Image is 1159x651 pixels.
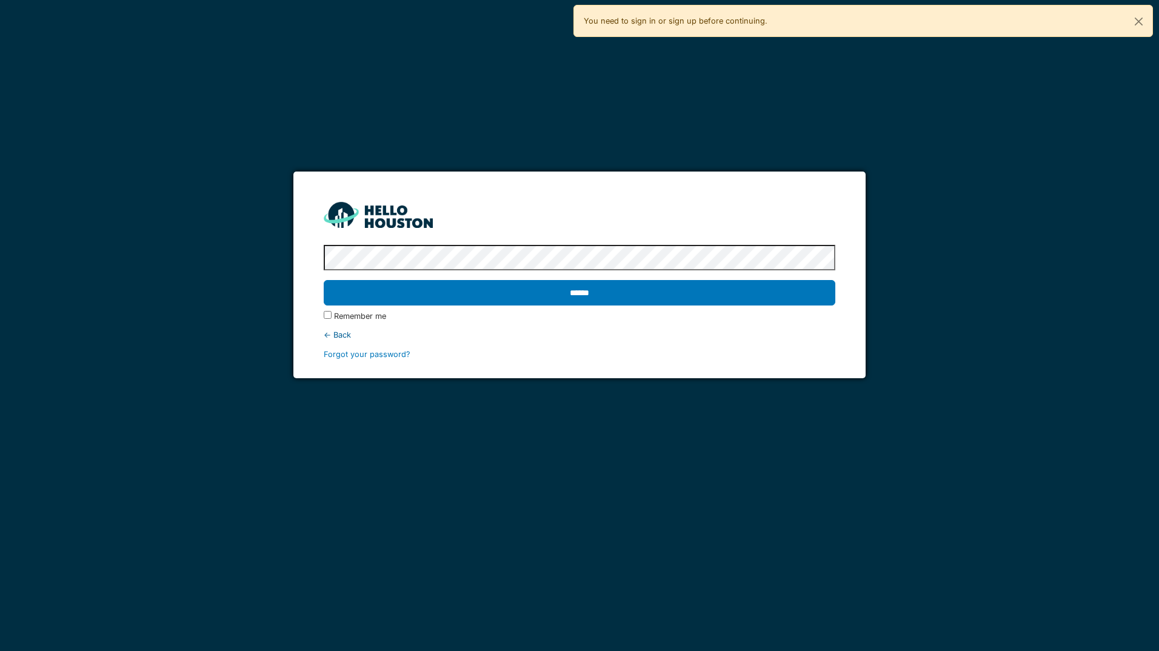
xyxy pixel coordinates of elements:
[324,202,433,228] img: HH_line-BYnF2_Hg.png
[1125,5,1152,38] button: Close
[334,310,386,322] label: Remember me
[324,329,835,341] div: ← Back
[573,5,1153,37] div: You need to sign in or sign up before continuing.
[324,350,410,359] a: Forgot your password?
